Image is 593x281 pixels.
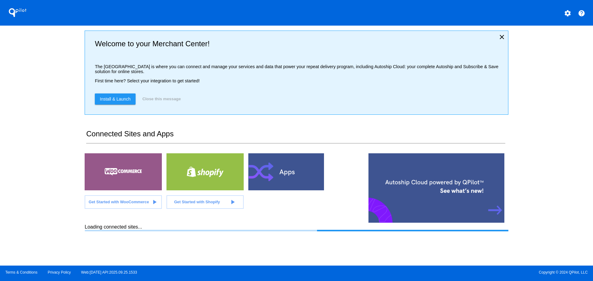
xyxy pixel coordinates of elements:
mat-icon: help [578,10,585,17]
span: Get Started with WooCommerce [89,200,149,204]
h2: Welcome to your Merchant Center! [95,39,503,48]
span: Copyright © 2024 QPilot, LLC [302,270,588,275]
a: Terms & Conditions [5,270,37,275]
span: Install & Launch [100,97,131,101]
mat-icon: play_arrow [151,198,158,206]
div: Loading connected sites... [85,224,508,231]
h1: QPilot [5,6,30,19]
p: The [GEOGRAPHIC_DATA] is where you can connect and manage your services and data that power your ... [95,64,503,74]
a: Get Started with Shopify [166,195,244,209]
span: Get Started with Shopify [174,200,220,204]
mat-icon: close [498,33,506,41]
a: Web:[DATE] API:2025.09.25.1533 [81,270,137,275]
a: Install & Launch [95,93,136,105]
mat-icon: settings [564,10,571,17]
a: Get Started with WooCommerce [85,195,162,209]
button: Close this message [141,93,183,105]
p: First time here? Select your integration to get started! [95,78,503,83]
h2: Connected Sites and Apps [86,130,505,143]
mat-icon: play_arrow [229,198,236,206]
a: Privacy Policy [48,270,71,275]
